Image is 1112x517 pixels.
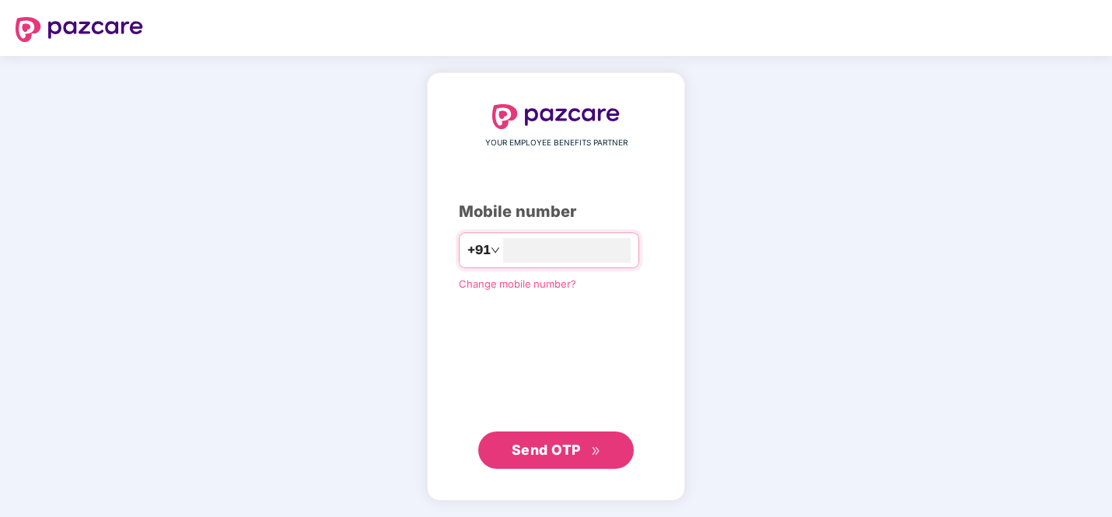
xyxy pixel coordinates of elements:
[591,446,601,456] span: double-right
[492,104,620,129] img: logo
[485,137,628,149] span: YOUR EMPLOYEE BENEFITS PARTNER
[491,246,500,255] span: down
[478,431,634,469] button: Send OTPdouble-right
[512,442,581,458] span: Send OTP
[459,278,576,290] a: Change mobile number?
[467,240,491,260] span: +91
[16,17,143,42] img: logo
[459,200,653,224] div: Mobile number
